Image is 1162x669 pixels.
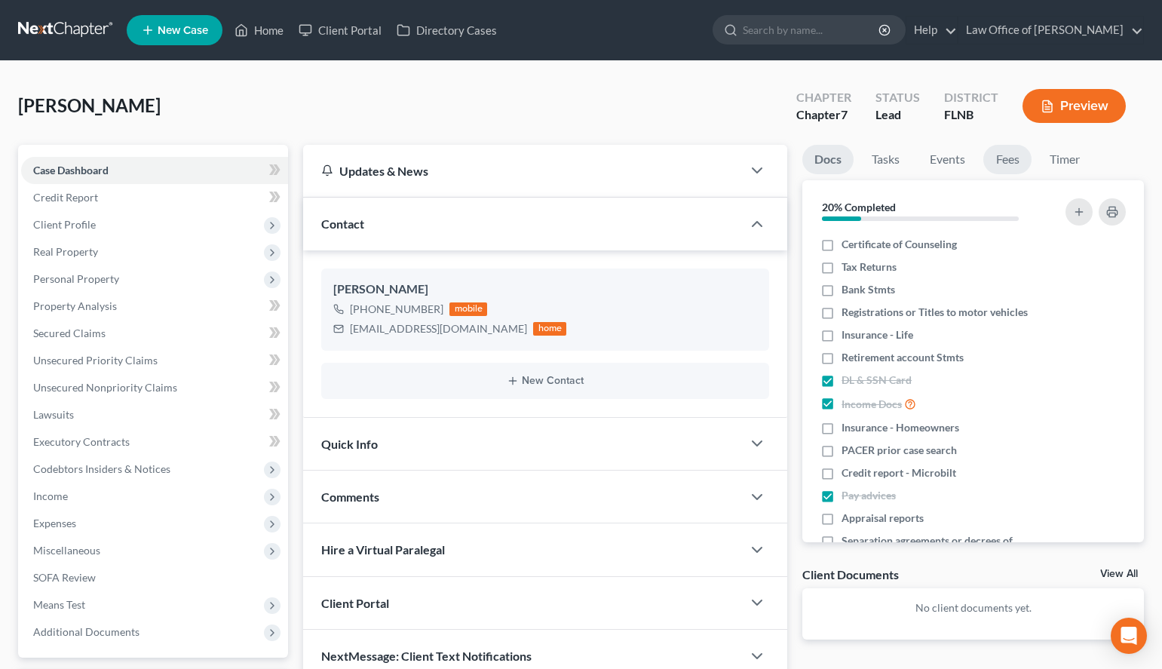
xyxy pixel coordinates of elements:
[802,145,854,174] a: Docs
[21,293,288,320] a: Property Analysis
[842,282,895,297] span: Bank Stmts
[842,420,959,435] span: Insurance - Homeowners
[321,437,378,451] span: Quick Info
[33,489,68,502] span: Income
[743,16,881,44] input: Search by name...
[33,164,109,176] span: Case Dashboard
[944,89,998,106] div: District
[842,443,957,458] span: PACER prior case search
[227,17,291,44] a: Home
[842,488,896,503] span: Pay advices
[533,322,566,336] div: home
[33,272,119,285] span: Personal Property
[321,216,364,231] span: Contact
[33,625,140,638] span: Additional Documents
[822,201,896,213] strong: 20% Completed
[33,544,100,557] span: Miscellaneous
[842,511,924,526] span: Appraisal reports
[33,462,170,475] span: Codebtors Insiders & Notices
[33,408,74,421] span: Lawsuits
[33,354,158,367] span: Unsecured Priority Claims
[842,373,912,388] span: DL & SSN Card
[33,245,98,258] span: Real Property
[842,259,897,275] span: Tax Returns
[21,184,288,211] a: Credit Report
[333,375,757,387] button: New Contact
[875,106,920,124] div: Lead
[389,17,504,44] a: Directory Cases
[21,428,288,456] a: Executory Contracts
[350,302,443,317] div: [PHONE_NUMBER]
[918,145,977,174] a: Events
[1022,89,1126,123] button: Preview
[18,94,161,116] span: [PERSON_NAME]
[1100,569,1138,579] a: View All
[33,435,130,448] span: Executory Contracts
[983,145,1032,174] a: Fees
[449,302,487,316] div: mobile
[1111,618,1147,654] div: Open Intercom Messenger
[33,327,106,339] span: Secured Claims
[842,397,902,412] span: Income Docs
[33,598,85,611] span: Means Test
[842,327,913,342] span: Insurance - Life
[796,106,851,124] div: Chapter
[33,191,98,204] span: Credit Report
[796,89,851,106] div: Chapter
[944,106,998,124] div: FLNB
[875,89,920,106] div: Status
[1038,145,1092,174] a: Timer
[906,17,957,44] a: Help
[842,533,1046,563] span: Separation agreements or decrees of divorces
[350,321,527,336] div: [EMAIL_ADDRESS][DOMAIN_NAME]
[842,305,1028,320] span: Registrations or Titles to motor vehicles
[333,281,757,299] div: [PERSON_NAME]
[321,649,532,663] span: NextMessage: Client Text Notifications
[860,145,912,174] a: Tasks
[321,542,445,557] span: Hire a Virtual Paralegal
[21,401,288,428] a: Lawsuits
[33,517,76,529] span: Expenses
[21,347,288,374] a: Unsecured Priority Claims
[33,218,96,231] span: Client Profile
[842,237,957,252] span: Certificate of Counseling
[321,163,724,179] div: Updates & News
[958,17,1143,44] a: Law Office of [PERSON_NAME]
[321,489,379,504] span: Comments
[842,350,964,365] span: Retirement account Stmts
[21,320,288,347] a: Secured Claims
[33,571,96,584] span: SOFA Review
[802,566,899,582] div: Client Documents
[321,596,389,610] span: Client Portal
[158,25,208,36] span: New Case
[21,157,288,184] a: Case Dashboard
[21,374,288,401] a: Unsecured Nonpriority Claims
[842,465,956,480] span: Credit report - Microbilt
[841,107,848,121] span: 7
[33,381,177,394] span: Unsecured Nonpriority Claims
[291,17,389,44] a: Client Portal
[21,564,288,591] a: SOFA Review
[814,600,1132,615] p: No client documents yet.
[33,299,117,312] span: Property Analysis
